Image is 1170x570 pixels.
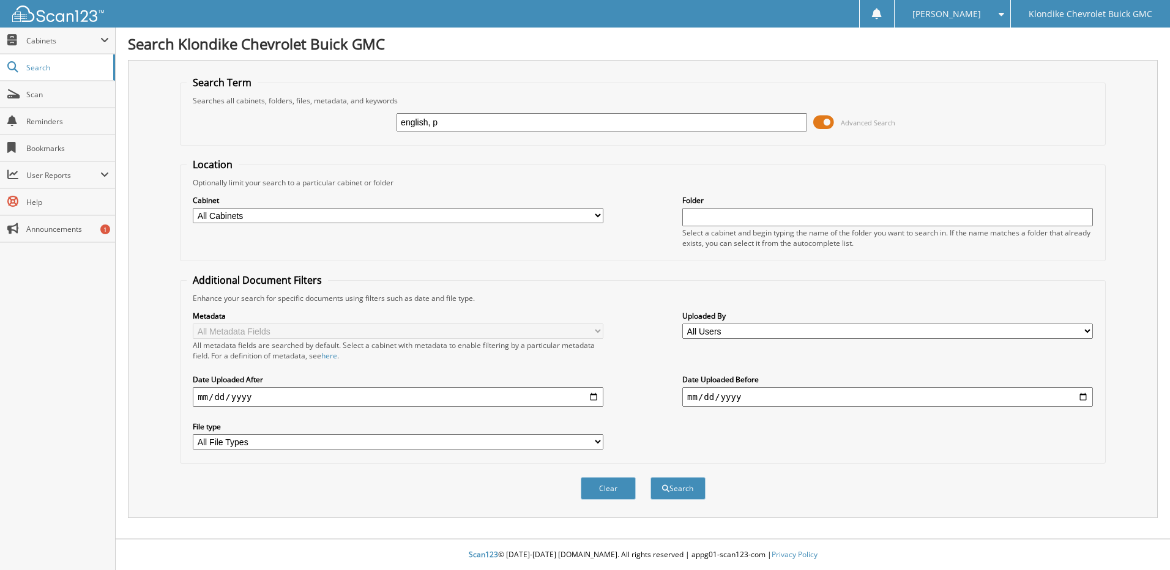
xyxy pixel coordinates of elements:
[682,195,1093,205] label: Folder
[26,35,100,46] span: Cabinets
[187,95,1099,106] div: Searches all cabinets, folders, files, metadata, and keywords
[650,477,706,500] button: Search
[193,421,603,432] label: File type
[193,195,603,205] label: Cabinet
[26,62,107,73] span: Search
[682,228,1093,248] div: Select a cabinet and begin typing the name of the folder you want to search in. If the name match...
[682,374,1093,385] label: Date Uploaded Before
[26,116,109,127] span: Reminders
[1109,511,1170,570] iframe: Chat Widget
[187,273,328,287] legend: Additional Document Filters
[912,10,981,18] span: [PERSON_NAME]
[26,224,109,234] span: Announcements
[469,549,498,560] span: Scan123
[193,311,603,321] label: Metadata
[187,76,258,89] legend: Search Term
[581,477,636,500] button: Clear
[100,224,110,234] div: 1
[116,540,1170,570] div: © [DATE]-[DATE] [DOMAIN_NAME]. All rights reserved | appg01-scan123-com |
[12,6,104,22] img: scan123-logo-white.svg
[187,158,239,171] legend: Location
[841,118,895,127] span: Advanced Search
[682,387,1093,407] input: end
[128,34,1158,54] h1: Search Klondike Chevrolet Buick GMC
[193,340,603,361] div: All metadata fields are searched by default. Select a cabinet with metadata to enable filtering b...
[187,177,1099,188] div: Optionally limit your search to a particular cabinet or folder
[193,374,603,385] label: Date Uploaded After
[193,387,603,407] input: start
[187,293,1099,303] div: Enhance your search for specific documents using filters such as date and file type.
[772,549,818,560] a: Privacy Policy
[321,350,337,361] a: here
[26,170,100,180] span: User Reports
[26,89,109,100] span: Scan
[1029,10,1152,18] span: Klondike Chevrolet Buick GMC
[682,311,1093,321] label: Uploaded By
[26,143,109,154] span: Bookmarks
[26,197,109,207] span: Help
